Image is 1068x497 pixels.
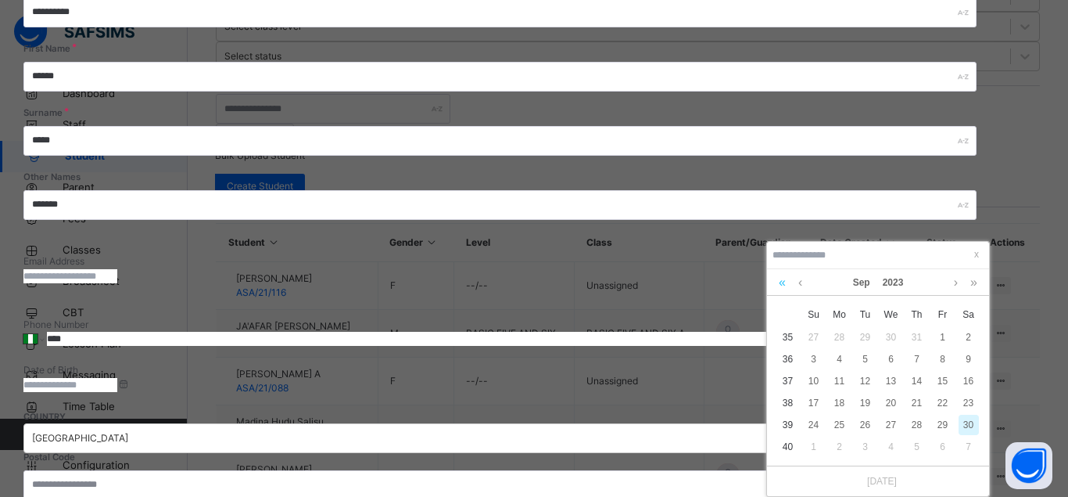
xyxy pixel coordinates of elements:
td: September 30, 2023 [955,414,981,436]
td: September 2, 2023 [955,326,981,348]
th: Mon [826,303,852,326]
span: Sa [955,308,981,322]
td: October 4, 2023 [878,436,904,458]
td: 39 [775,414,801,436]
a: Sep [847,269,876,296]
td: September 6, 2023 [878,348,904,370]
span: Th [904,308,930,322]
div: 25 [830,415,850,435]
td: September 18, 2023 [826,392,852,414]
td: September 15, 2023 [930,370,955,392]
td: September 16, 2023 [955,370,981,392]
div: 2 [959,327,979,348]
label: Email Address [23,255,84,267]
div: 15 [933,371,953,391]
div: 18 [830,393,850,413]
div: 11 [830,371,850,391]
div: 7 [907,349,927,369]
span: Fr [930,308,955,322]
td: 35 [775,326,801,348]
td: September 3, 2023 [801,348,826,370]
td: September 23, 2023 [955,392,981,414]
div: 6 [881,349,901,369]
td: September 19, 2023 [852,392,878,414]
td: October 6, 2023 [930,436,955,458]
div: 16 [959,371,979,391]
td: 36 [775,348,801,370]
td: September 25, 2023 [826,414,852,436]
td: September 28, 2023 [904,414,930,436]
td: September 12, 2023 [852,370,878,392]
div: 24 [804,415,824,435]
div: 17 [804,393,824,413]
td: September 22, 2023 [930,392,955,414]
div: 27 [881,415,901,435]
td: August 28, 2023 [826,326,852,348]
div: 28 [907,415,927,435]
div: [GEOGRAPHIC_DATA] [32,431,128,445]
div: 4 [881,437,901,457]
label: Surname [23,106,63,120]
div: 29 [855,327,876,348]
a: Last year (Control + left) [775,269,790,296]
td: September 7, 2023 [904,348,930,370]
td: September 10, 2023 [801,370,826,392]
div: 14 [907,371,927,391]
td: 37 [775,370,801,392]
div: 10 [804,371,824,391]
label: Date of Birth [23,364,78,376]
a: [DATE] [859,474,897,488]
a: Next year (Control + right) [966,269,981,296]
div: 1 [804,437,824,457]
td: October 5, 2023 [904,436,930,458]
td: October 7, 2023 [955,436,981,458]
div: 26 [855,415,876,435]
div: 27 [804,327,824,348]
td: September 11, 2023 [826,370,852,392]
div: 21 [907,393,927,413]
td: September 29, 2023 [930,414,955,436]
div: 2 [830,437,850,457]
span: We [878,308,904,322]
td: September 27, 2023 [878,414,904,436]
td: September 24, 2023 [801,414,826,436]
td: 40 [775,436,801,458]
th: Fri [930,303,955,326]
div: 7 [959,437,979,457]
div: 31 [907,327,927,348]
td: September 13, 2023 [878,370,904,392]
td: September 17, 2023 [801,392,826,414]
td: September 8, 2023 [930,348,955,370]
td: September 14, 2023 [904,370,930,392]
td: August 29, 2023 [852,326,878,348]
div: 29 [933,415,953,435]
div: 20 [881,393,901,413]
label: Postal Code [23,451,75,464]
div: 19 [855,393,876,413]
div: 30 [959,415,979,435]
td: October 2, 2023 [826,436,852,458]
div: 5 [855,349,876,369]
div: 4 [830,349,850,369]
div: 13 [881,371,901,391]
div: 12 [855,371,876,391]
div: 1 [933,327,953,348]
span: Tu [852,308,878,322]
label: First Name [23,42,70,56]
td: 38 [775,392,801,414]
a: 2023 [876,269,910,296]
td: September 20, 2023 [878,392,904,414]
div: 22 [933,393,953,413]
div: 5 [907,437,927,457]
td: August 27, 2023 [801,326,826,348]
a: Next month (PageDown) [950,269,962,296]
td: September 1, 2023 [930,326,955,348]
td: September 9, 2023 [955,348,981,370]
td: September 5, 2023 [852,348,878,370]
label: Phone Number [23,319,88,330]
div: 3 [804,349,824,369]
div: 23 [959,393,979,413]
div: 9 [959,349,979,369]
td: October 3, 2023 [852,436,878,458]
td: August 31, 2023 [904,326,930,348]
